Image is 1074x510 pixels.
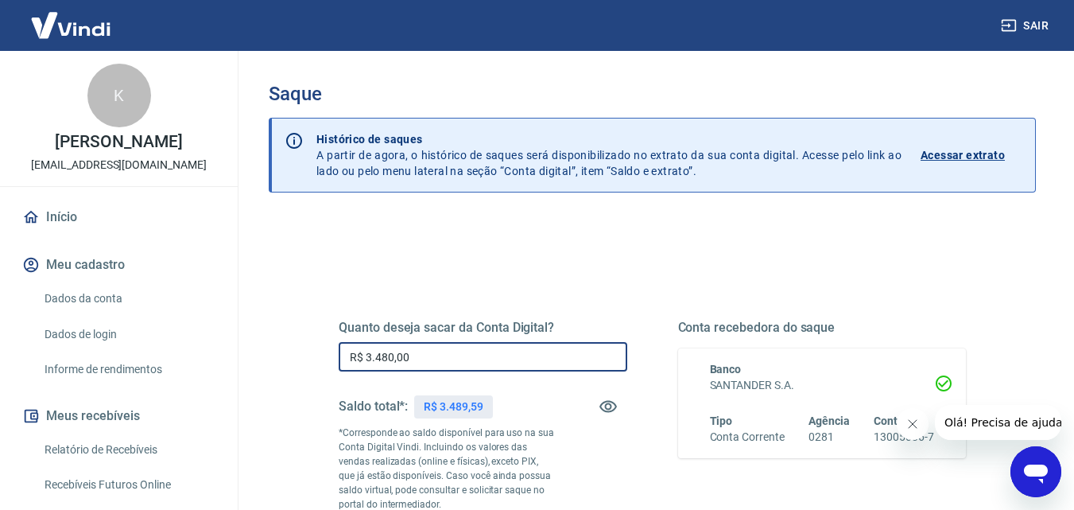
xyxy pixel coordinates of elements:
[710,363,742,376] span: Banco
[38,318,219,351] a: Dados de login
[808,429,850,446] h6: 0281
[19,1,122,49] img: Vindi
[269,83,1036,105] h3: Saque
[874,429,934,446] h6: 13005036-7
[38,434,219,466] a: Relatório de Recebíveis
[38,469,219,501] a: Recebíveis Futuros Online
[19,399,219,434] button: Meus recebíveis
[710,415,733,427] span: Tipo
[998,11,1055,41] button: Sair
[19,200,219,235] a: Início
[55,134,182,150] p: [PERSON_NAME]
[10,11,134,24] span: Olá! Precisa de ajuda?
[897,408,929,440] iframe: Fechar mensagem
[710,429,785,446] h6: Conta Corrente
[710,377,935,394] h6: SANTANDER S.A.
[38,353,219,386] a: Informe de rendimentos
[87,64,151,127] div: K
[31,157,207,173] p: [EMAIL_ADDRESS][DOMAIN_NAME]
[19,247,219,282] button: Meu cadastro
[339,399,408,415] h5: Saldo total*:
[921,147,1005,163] p: Acessar extrato
[678,320,967,336] h5: Conta recebedora do saque
[339,320,627,336] h5: Quanto deseja sacar da Conta Digital?
[874,415,904,427] span: Conta
[316,131,901,179] p: A partir de agora, o histórico de saques será disponibilizado no extrato da sua conta digital. Ac...
[424,399,483,415] p: R$ 3.489,59
[935,405,1061,440] iframe: Mensagem da empresa
[38,282,219,315] a: Dados da conta
[1010,446,1061,497] iframe: Botão para abrir a janela de mensagens
[921,131,1022,179] a: Acessar extrato
[316,131,901,147] p: Histórico de saques
[808,415,850,427] span: Agência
